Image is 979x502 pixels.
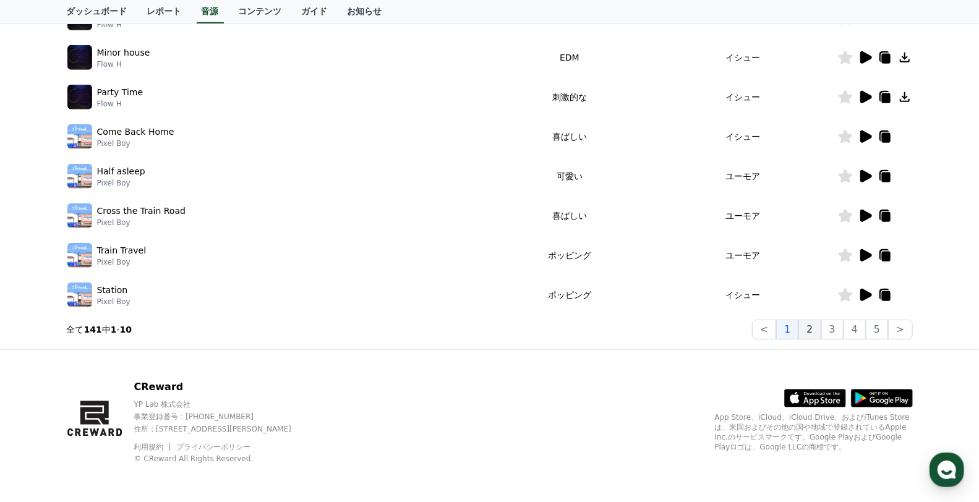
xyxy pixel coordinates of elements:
[82,392,160,423] a: Messages
[821,320,844,339] button: 3
[649,77,837,117] td: イシュー
[97,178,145,188] p: Pixel Boy
[798,320,821,339] button: 2
[67,124,92,149] img: music
[97,86,143,99] p: Party Time
[67,45,92,70] img: music
[183,411,213,420] span: Settings
[97,297,130,307] p: Pixel Boy
[67,243,92,268] img: music
[649,156,837,196] td: ユーモア
[32,411,53,420] span: Home
[67,164,92,189] img: music
[490,156,648,196] td: 可愛い
[67,283,92,307] img: music
[160,392,237,423] a: Settings
[776,320,798,339] button: 1
[176,443,250,451] a: プライバシーポリシー
[134,424,312,434] p: 住所 : [STREET_ADDRESS][PERSON_NAME]
[97,244,147,257] p: Train Travel
[490,196,648,236] td: 喜ばしい
[866,320,888,339] button: 5
[97,284,128,297] p: Station
[649,196,837,236] td: ユーモア
[111,325,117,334] strong: 1
[649,38,837,77] td: イシュー
[490,236,648,275] td: ポッピング
[67,323,132,336] p: 全て 中 -
[844,320,866,339] button: 4
[649,117,837,156] td: イシュー
[490,38,648,77] td: EDM
[67,85,92,109] img: music
[97,205,186,218] p: Cross the Train Road
[97,138,174,148] p: Pixel Boy
[649,275,837,315] td: イシュー
[134,380,312,394] p: CReward
[134,454,312,464] p: © CReward All Rights Reserved.
[715,412,913,452] p: App Store、iCloud、iCloud Drive、およびiTunes Storeは、米国およびその他の国や地域で登録されているApple Inc.のサービスマークです。Google P...
[134,412,312,422] p: 事業登録番号 : [PHONE_NUMBER]
[649,236,837,275] td: ユーモア
[97,99,143,109] p: Flow H
[4,392,82,423] a: Home
[84,325,102,334] strong: 141
[134,399,312,409] p: YP Lab 株式会社
[103,411,139,421] span: Messages
[97,257,147,267] p: Pixel Boy
[888,320,912,339] button: >
[97,59,150,69] p: Flow H
[490,117,648,156] td: 喜ばしい
[490,275,648,315] td: ポッピング
[97,46,150,59] p: Minor house
[97,218,186,228] p: Pixel Boy
[67,203,92,228] img: music
[752,320,776,339] button: <
[97,125,174,138] p: Come Back Home
[97,20,122,30] p: Flow H
[134,443,173,451] a: 利用規約
[120,325,132,334] strong: 10
[97,165,145,178] p: Half asleep
[490,77,648,117] td: 刺激的な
